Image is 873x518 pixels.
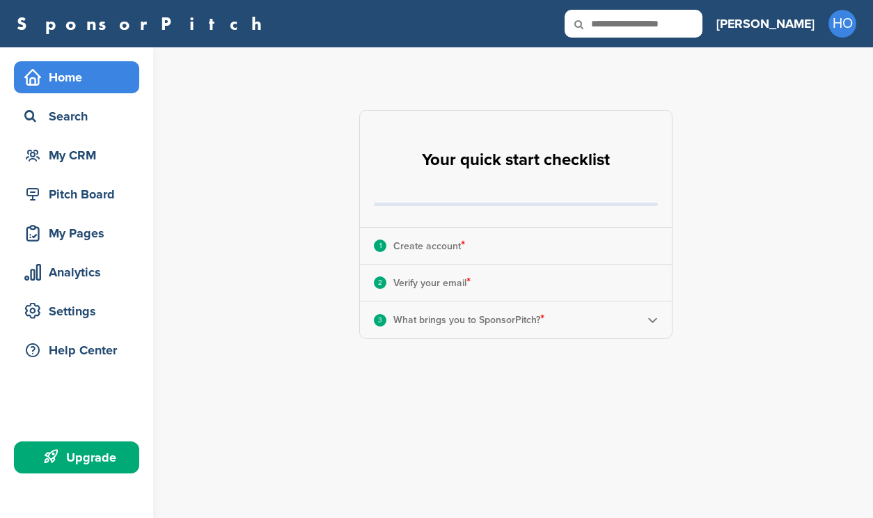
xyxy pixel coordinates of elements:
[14,139,139,171] a: My CRM
[374,276,386,289] div: 2
[14,178,139,210] a: Pitch Board
[14,295,139,327] a: Settings
[21,445,139,470] div: Upgrade
[393,274,471,292] p: Verify your email
[716,14,815,33] h3: [PERSON_NAME]
[393,311,544,329] p: What brings you to SponsorPitch?
[14,441,139,473] a: Upgrade
[14,61,139,93] a: Home
[17,15,271,33] a: SponsorPitch
[21,143,139,168] div: My CRM
[393,237,465,255] p: Create account
[21,221,139,246] div: My Pages
[374,314,386,327] div: 3
[21,299,139,324] div: Settings
[21,338,139,363] div: Help Center
[828,10,856,38] span: HO
[21,182,139,207] div: Pitch Board
[21,260,139,285] div: Analytics
[14,256,139,288] a: Analytics
[21,65,139,90] div: Home
[21,104,139,129] div: Search
[647,315,658,325] img: Checklist arrow 2
[14,334,139,366] a: Help Center
[14,217,139,249] a: My Pages
[422,145,610,175] h2: Your quick start checklist
[716,8,815,39] a: [PERSON_NAME]
[374,240,386,252] div: 1
[14,100,139,132] a: Search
